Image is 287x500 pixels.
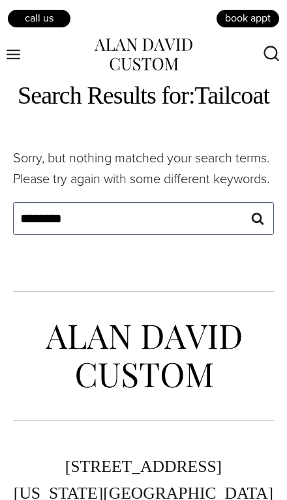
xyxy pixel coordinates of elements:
[256,39,287,70] button: View Search Form
[195,81,269,109] span: Tailcoat
[7,8,72,28] a: Call Us
[46,292,241,420] img: alan david custom
[95,38,192,70] img: alan david custom
[13,147,274,189] p: Sorry, but nothing matched your search terms. Please try again with some different keywords.
[13,81,274,111] h1: Search Results for:
[215,8,280,28] a: book appt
